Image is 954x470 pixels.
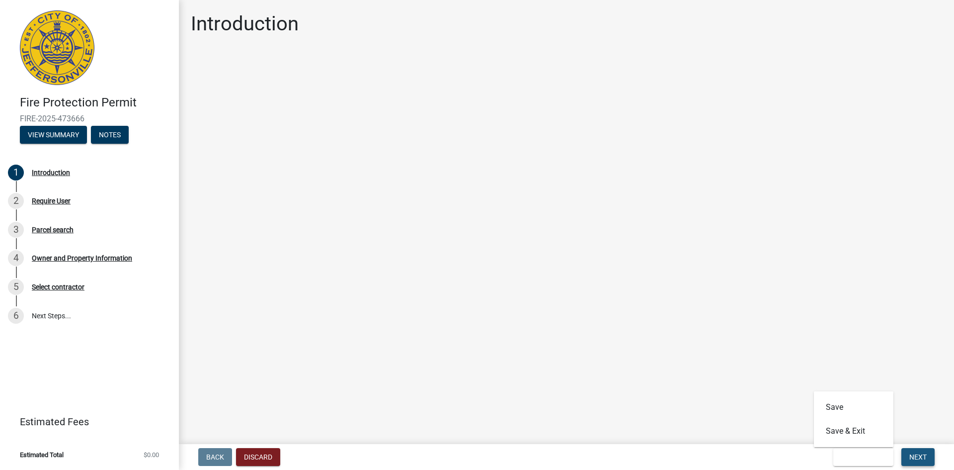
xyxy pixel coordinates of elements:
span: $0.00 [144,452,159,458]
h1: Introduction [191,12,299,36]
span: Save & Exit [841,453,879,461]
span: Next [909,453,927,461]
wm-modal-confirm: Notes [91,131,129,139]
div: 5 [8,279,24,295]
button: Back [198,448,232,466]
div: 6 [8,308,24,324]
span: FIRE-2025-473666 [20,114,159,123]
div: Save & Exit [814,391,893,447]
button: Notes [91,126,129,144]
div: Owner and Property Information [32,255,132,262]
div: Parcel search [32,226,74,233]
wm-modal-confirm: Summary [20,131,87,139]
div: 3 [8,222,24,238]
button: Save & Exit [833,448,893,466]
div: 4 [8,250,24,266]
button: Save & Exit [814,419,893,443]
div: 1 [8,165,24,181]
span: Back [206,453,224,461]
button: View Summary [20,126,87,144]
div: Select contractor [32,283,84,290]
button: Next [901,448,935,466]
button: Discard [236,448,280,466]
div: Introduction [32,169,70,176]
a: Estimated Fees [8,412,163,432]
img: City of Jeffersonville, Indiana [20,10,94,85]
h4: Fire Protection Permit [20,95,171,110]
div: 2 [8,193,24,209]
div: Require User [32,197,71,204]
span: Estimated Total [20,452,64,458]
button: Save [814,395,893,419]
